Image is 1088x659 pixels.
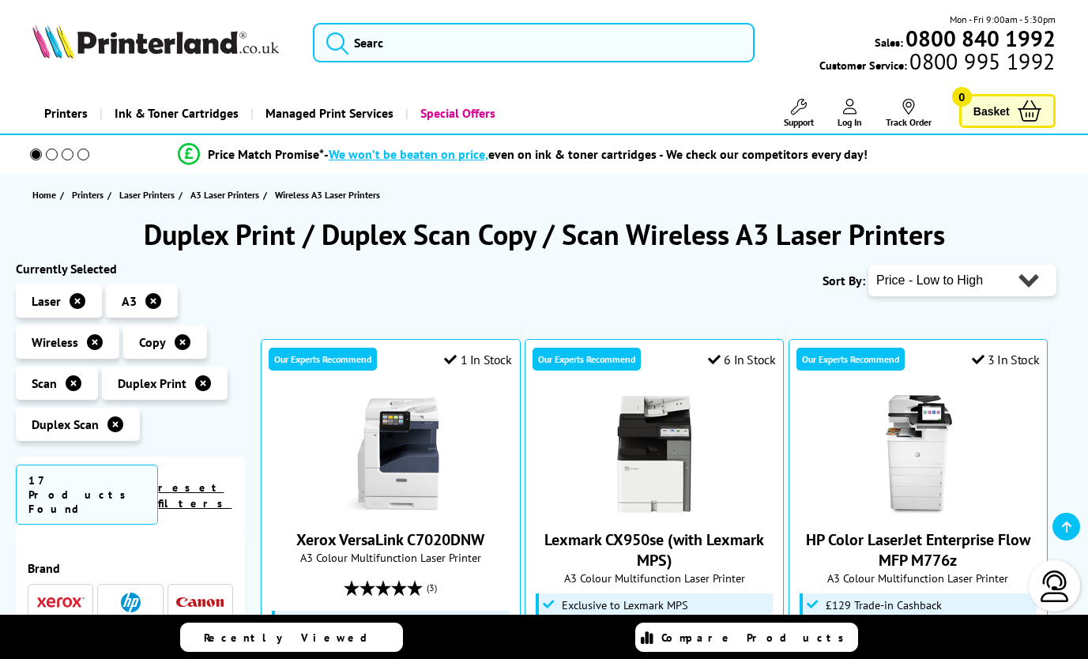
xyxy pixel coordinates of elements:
[973,100,1010,122] span: Basket
[119,186,179,203] a: Laser Printers
[176,597,224,608] img: Canon
[190,186,263,203] a: A3 Laser Printers
[329,146,488,162] span: We won’t be beaten on price,
[859,501,977,517] a: HP Color LaserJet Enterprise Flow MFP M776z
[28,560,233,576] span: Brand
[595,501,713,517] a: Lexmark CX950se (with Lexmark MPS)
[544,529,764,571] a: Lexmark CX950se (with Lexmark MPS)
[139,334,166,350] span: Copy
[806,529,1030,571] a: HP Color LaserJet Enterprise Flow MFP M776z
[952,87,972,107] span: 0
[250,93,405,134] a: Managed Print Services
[269,550,512,565] span: A3 Colour Multifunction Laser Printer
[37,597,85,608] img: Xerox
[118,375,186,391] span: Duplex Print
[32,24,279,58] img: Printerland Logo
[444,352,512,367] div: 1 In Stock
[819,54,1055,73] span: Customer Service:
[32,24,293,62] a: Printerland Logo
[275,189,380,201] span: Wireless A3 Laser Printers
[950,12,1056,27] span: Mon - Fri 9:00am - 5:30pm
[796,348,905,371] div: Our Experts Recommend
[180,623,403,652] a: Recently Viewed
[37,593,85,612] a: Xerox
[122,293,137,309] span: A3
[158,480,232,510] a: reset filters
[905,24,1056,53] b: 0800 840 1992
[100,93,250,134] a: Ink & Toner Cartridges
[595,395,713,514] img: Lexmark CX950se (with Lexmark MPS)
[784,99,814,128] a: Support
[907,54,1055,69] span: 0800 995 1992
[838,99,862,128] a: Log In
[797,571,1040,586] span: A3 Colour Multifunction Laser Printer
[1039,571,1071,602] img: user-headset-light.svg
[838,116,862,128] span: Log In
[208,146,324,162] span: Price Match Promise*
[708,352,776,367] div: 6 In Stock
[331,395,450,514] img: Xerox VersaLink C7020DNW
[886,99,932,128] a: Track Order
[313,23,755,62] input: Searc
[190,186,259,203] span: A3 Laser Printers
[32,93,100,134] a: Printers
[32,293,61,309] span: Laser
[405,93,507,134] a: Special Offers
[562,599,688,612] span: Exclusive to Lexmark MPS
[903,31,1056,46] a: 0800 840 1992
[826,599,942,612] span: £129 Trade-in Cashback
[269,348,377,371] div: Our Experts Recommend
[296,529,484,550] a: Xerox VersaLink C7020DNW
[16,261,245,277] div: Currently Selected
[533,348,641,371] div: Our Experts Recommend
[121,593,141,612] img: HP
[107,593,154,612] a: HP
[32,375,57,391] span: Scan
[661,631,853,645] span: Compare Products
[115,93,239,134] span: Ink & Toner Cartridges
[16,216,1072,253] h1: Duplex Print / Duplex Scan Copy / Scan Wireless A3 Laser Printers
[16,465,158,525] span: 17 Products Found
[823,273,865,288] span: Sort By:
[533,571,776,586] span: A3 Colour Multifunction Laser Printer
[324,146,868,162] div: - even on ink & toner cartridges - We check our competitors every day!
[32,186,60,203] a: Home
[859,395,977,514] img: HP Color LaserJet Enterprise Flow MFP M776z
[119,186,175,203] span: Laser Printers
[875,35,903,50] span: Sales:
[972,352,1040,367] div: 3 In Stock
[8,141,1037,168] li: modal_Promise
[32,334,78,350] span: Wireless
[784,116,814,128] span: Support
[72,186,104,203] span: Printers
[32,416,99,432] span: Duplex Scan
[72,186,107,203] a: Printers
[635,623,858,652] a: Compare Products
[331,501,450,517] a: Xerox VersaLink C7020DNW
[959,94,1056,128] a: Basket 0
[176,593,224,612] a: Canon
[427,573,437,603] span: (3)
[204,631,383,645] span: Recently Viewed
